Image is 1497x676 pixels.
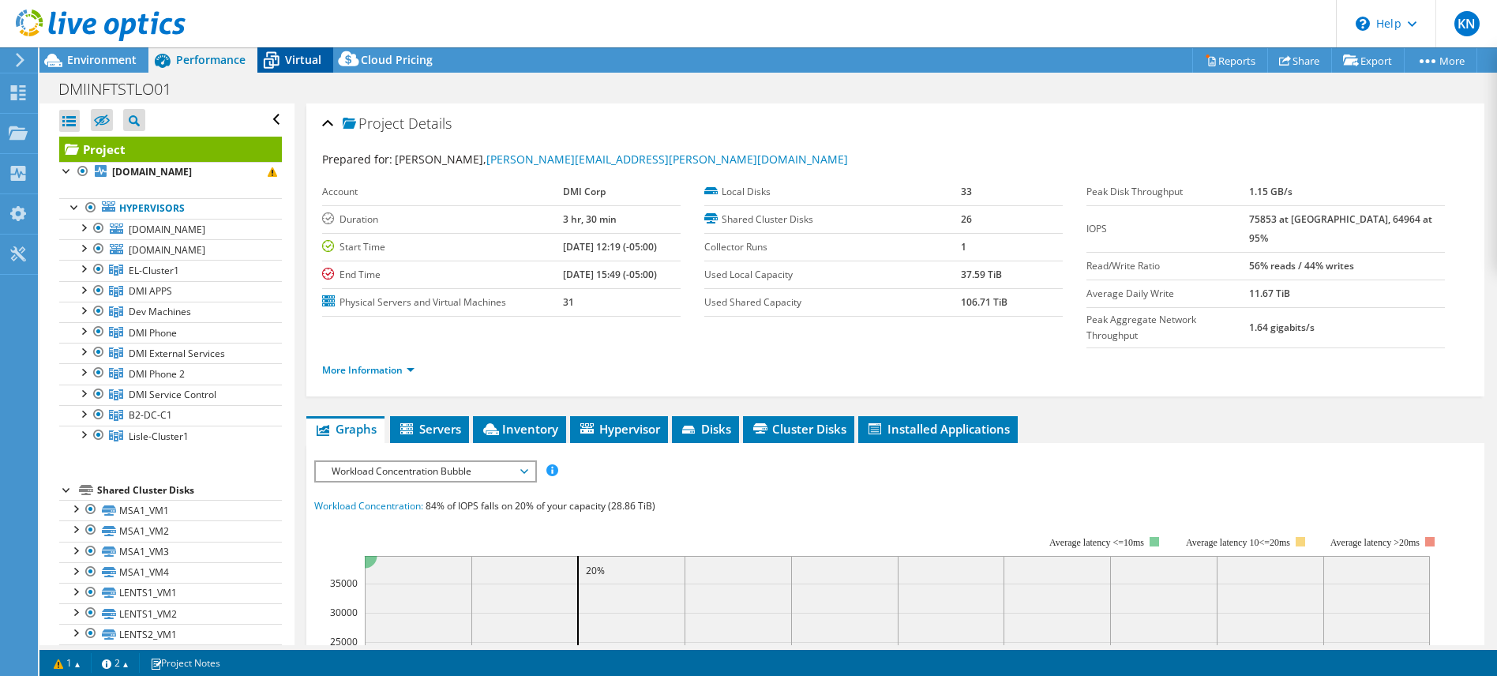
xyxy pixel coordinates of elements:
[59,405,282,426] a: B2-DC-C1
[129,367,185,381] span: DMI Phone 2
[59,363,282,384] a: DMI Phone 2
[91,653,140,673] a: 2
[129,388,216,401] span: DMI Service Control
[481,421,558,437] span: Inventory
[1249,321,1315,334] b: 1.64 gigabits/s
[285,52,321,67] span: Virtual
[704,267,961,283] label: Used Local Capacity
[1249,259,1354,272] b: 56% reads / 44% writes
[426,499,655,513] span: 84% of IOPS falls on 20% of your capacity (28.86 TiB)
[1086,184,1249,200] label: Peak Disk Throughput
[129,430,189,443] span: Lisle-Cluster1
[1086,221,1249,237] label: IOPS
[1267,48,1332,73] a: Share
[59,500,282,520] a: MSA1_VM1
[43,653,92,673] a: 1
[1086,286,1249,302] label: Average Daily Write
[866,421,1010,437] span: Installed Applications
[563,268,657,281] b: [DATE] 15:49 (-05:00)
[704,239,961,255] label: Collector Runs
[59,322,282,343] a: DMI Phone
[395,152,848,167] span: [PERSON_NAME],
[961,185,972,198] b: 33
[59,385,282,405] a: DMI Service Control
[129,284,172,298] span: DMI APPS
[59,281,282,302] a: DMI APPS
[1454,11,1480,36] span: KN
[314,421,377,437] span: Graphs
[330,606,358,619] text: 30000
[129,305,191,318] span: Dev Machines
[961,240,966,253] b: 1
[704,184,961,200] label: Local Disks
[129,243,205,257] span: [DOMAIN_NAME]
[59,162,282,182] a: [DOMAIN_NAME]
[586,564,605,577] text: 20%
[129,326,177,340] span: DMI Phone
[563,212,617,226] b: 3 hr, 30 min
[343,116,404,132] span: Project
[1192,48,1268,73] a: Reports
[59,583,282,603] a: LENTS1_VM1
[314,499,423,513] span: Workload Concentration:
[59,239,282,260] a: [DOMAIN_NAME]
[1356,17,1370,31] svg: \n
[59,562,282,583] a: MSA1_VM4
[322,363,415,377] a: More Information
[1249,185,1293,198] b: 1.15 GB/s
[129,347,225,360] span: DMI External Services
[486,152,848,167] a: [PERSON_NAME][EMAIL_ADDRESS][PERSON_NAME][DOMAIN_NAME]
[578,421,660,437] span: Hypervisor
[59,542,282,562] a: MSA1_VM3
[751,421,846,437] span: Cluster Disks
[961,268,1002,281] b: 37.59 TiB
[322,239,563,255] label: Start Time
[1049,537,1144,548] tspan: Average latency <=10ms
[322,152,392,167] label: Prepared for:
[398,421,461,437] span: Servers
[59,137,282,162] a: Project
[324,462,527,481] span: Workload Concentration Bubble
[59,624,282,644] a: LENTS2_VM1
[563,295,574,309] b: 31
[59,520,282,541] a: MSA1_VM2
[59,219,282,239] a: [DOMAIN_NAME]
[1086,312,1249,344] label: Peak Aggregate Network Throughput
[129,264,179,277] span: EL-Cluster1
[1404,48,1477,73] a: More
[704,295,961,310] label: Used Shared Capacity
[59,426,282,446] a: Lisle-Cluster1
[1330,537,1420,548] text: Average latency >20ms
[330,576,358,590] text: 35000
[51,81,196,98] h1: DMIINFTSTLO01
[59,198,282,219] a: Hypervisors
[59,343,282,363] a: DMI External Services
[112,165,192,178] b: [DOMAIN_NAME]
[67,52,137,67] span: Environment
[1249,212,1432,245] b: 75853 at [GEOGRAPHIC_DATA], 64964 at 95%
[97,481,282,500] div: Shared Cluster Disks
[129,223,205,236] span: [DOMAIN_NAME]
[322,212,563,227] label: Duration
[59,302,282,322] a: Dev Machines
[408,114,452,133] span: Details
[176,52,246,67] span: Performance
[322,295,563,310] label: Physical Servers and Virtual Machines
[680,421,731,437] span: Disks
[322,184,563,200] label: Account
[1186,537,1290,548] tspan: Average latency 10<=20ms
[330,635,358,648] text: 25000
[129,408,172,422] span: B2-DC-C1
[704,212,961,227] label: Shared Cluster Disks
[139,653,231,673] a: Project Notes
[1249,287,1290,300] b: 11.67 TiB
[361,52,433,67] span: Cloud Pricing
[59,603,282,624] a: LENTS1_VM2
[322,267,563,283] label: End Time
[1086,258,1249,274] label: Read/Write Ratio
[59,260,282,280] a: EL-Cluster1
[961,212,972,226] b: 26
[59,644,282,665] a: LENTS2_VM2
[563,185,606,198] b: DMI Corp
[961,295,1007,309] b: 106.71 TiB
